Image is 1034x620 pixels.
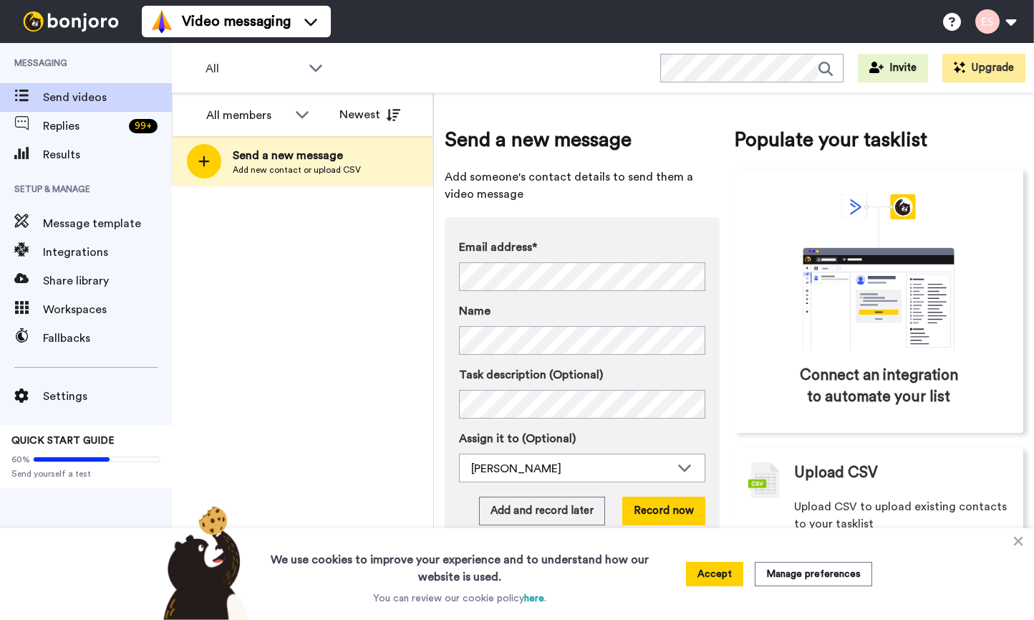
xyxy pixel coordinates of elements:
span: Add someone's contact details to send them a video message [445,168,720,203]
div: 99 + [129,119,158,133]
button: Upgrade [942,54,1025,82]
span: Workspaces [43,301,172,318]
img: bj-logo-header-white.svg [17,11,125,32]
span: Results [43,146,172,163]
span: Send yourself a test [11,468,160,480]
span: Message template [43,215,172,232]
button: Record now [622,497,705,525]
span: Upload CSV [794,462,878,484]
span: Integrations [43,244,172,261]
img: bear-with-cookie.png [150,505,256,620]
span: Fallbacks [43,330,172,347]
p: You can review our cookie policy . [373,591,546,606]
label: Task description (Optional) [459,366,705,383]
button: Newest [329,100,411,129]
span: Settings [43,388,172,405]
span: Video messaging [182,11,291,32]
label: Assign it to (Optional) [459,430,705,447]
span: Send a new message [445,125,720,154]
span: Connect an integration to automate your list [795,365,962,408]
h3: We use cookies to improve your experience and to understand how our website is used. [256,543,663,586]
img: csv-grey.png [748,462,780,498]
button: Add and record later [479,497,605,525]
span: Name [459,302,491,320]
div: All members [206,107,288,124]
div: animation [771,194,986,350]
span: Populate your tasklist [734,125,1023,154]
span: Send a new message [233,147,361,164]
span: Add new contact or upload CSV [233,164,361,176]
span: Share library [43,272,172,290]
div: [PERSON_NAME] [471,460,670,477]
button: Invite [858,54,928,82]
button: Accept [686,562,743,586]
span: 60% [11,454,30,465]
span: Replies [43,118,123,135]
span: Upload CSV to upload existing contacts to your tasklist [794,498,1009,533]
label: Email address* [459,239,705,256]
button: Manage preferences [755,562,872,586]
span: QUICK START GUIDE [11,436,115,446]
span: All [206,60,301,77]
span: Send videos [43,89,172,106]
a: here [524,593,544,604]
img: vm-color.svg [150,10,173,33]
